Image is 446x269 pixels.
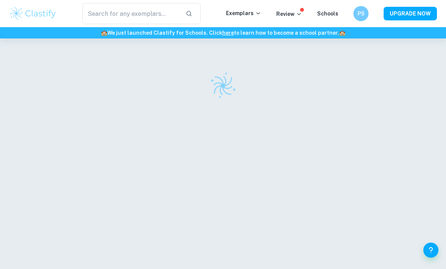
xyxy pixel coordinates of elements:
[101,30,107,36] span: 🏫
[423,243,438,258] button: Help and Feedback
[276,10,302,18] p: Review
[226,9,261,17] p: Exemplars
[357,9,365,18] h6: PS
[9,6,57,21] img: Clastify logo
[384,7,437,20] button: UPGRADE NOW
[2,29,444,37] h6: We just launched Clastify for Schools. Click to learn how to become a school partner.
[205,68,241,103] img: Clastify logo
[353,6,369,21] button: PS
[317,11,338,17] a: Schools
[339,30,345,36] span: 🏫
[222,30,234,36] a: here
[82,3,180,24] input: Search for any exemplars...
